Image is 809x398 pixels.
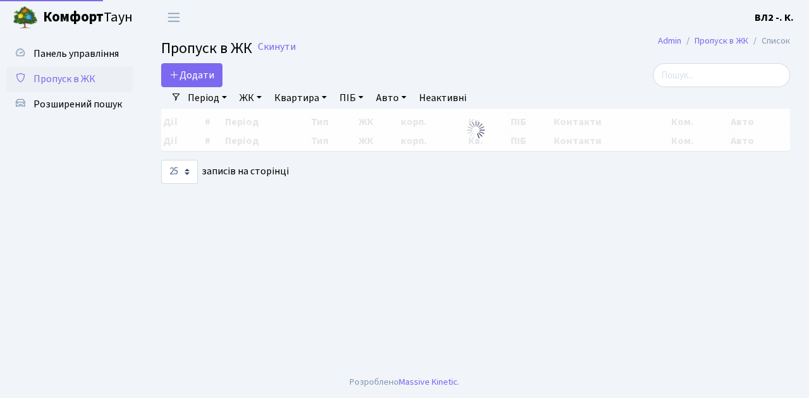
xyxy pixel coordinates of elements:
a: Панель управління [6,41,133,66]
b: ВЛ2 -. К. [755,11,794,25]
a: Пропуск в ЖК [695,34,748,47]
span: Додати [169,68,214,82]
div: Розроблено . [350,375,459,389]
select: записів на сторінці [161,160,198,184]
label: записів на сторінці [161,160,289,184]
b: Комфорт [43,7,104,27]
a: Massive Kinetic [399,375,458,389]
button: Переключити навігацію [158,7,190,28]
a: Неактивні [414,87,471,109]
a: Пропуск в ЖК [6,66,133,92]
nav: breadcrumb [639,28,809,54]
a: Додати [161,63,222,87]
a: Квартира [269,87,332,109]
a: ЖК [234,87,267,109]
a: Розширений пошук [6,92,133,117]
a: Авто [371,87,411,109]
a: Admin [658,34,681,47]
span: Пропуск в ЖК [161,37,252,59]
img: logo.png [13,5,38,30]
li: Список [748,34,790,48]
a: ПІБ [334,87,368,109]
span: Пропуск в ЖК [33,72,95,86]
span: Панель управління [33,47,119,61]
a: Скинути [258,41,296,53]
input: Пошук... [653,63,790,87]
span: Розширений пошук [33,97,122,111]
a: ВЛ2 -. К. [755,10,794,25]
a: Період [183,87,232,109]
img: Обробка... [466,120,486,140]
span: Таун [43,7,133,28]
